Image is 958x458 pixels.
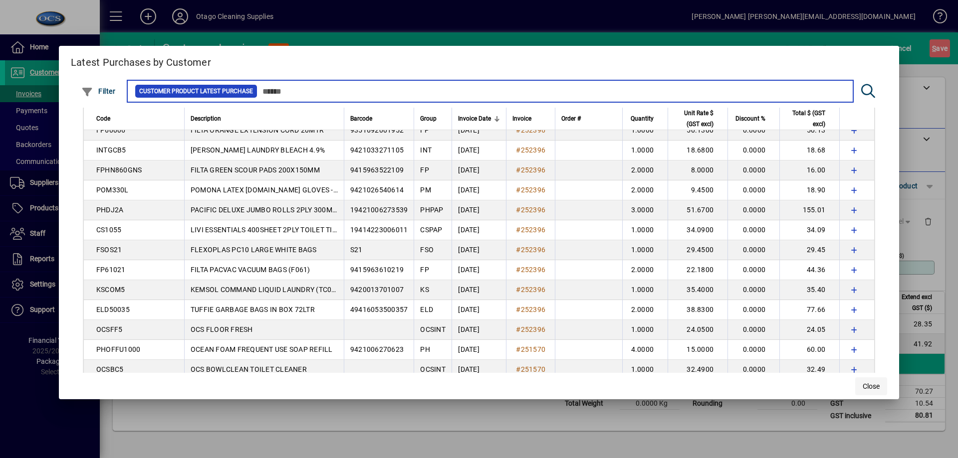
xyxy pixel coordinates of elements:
[779,360,839,380] td: 32.49
[779,121,839,141] td: 50.13
[512,344,549,355] a: #251570
[734,113,774,124] div: Discount %
[420,226,442,234] span: CSPAP
[191,166,320,174] span: FILTA GREEN SCOUR PADS 200X150MM
[727,240,779,260] td: 0.0000
[561,113,616,124] div: Order #
[622,320,668,340] td: 1.0000
[512,304,549,315] a: #252396
[521,186,546,194] span: 252396
[668,121,727,141] td: 50.1300
[521,266,546,274] span: 252396
[521,146,546,154] span: 252396
[191,286,338,294] span: KEMSOL COMMAND LIQUID LAUNDRY (TC03)
[350,166,404,174] span: 9415963522109
[420,305,433,313] span: ELD
[786,108,825,130] span: Total $ (GST excl)
[420,266,429,274] span: FP
[512,164,549,175] a: #252396
[512,145,549,155] a: #252396
[674,108,722,130] div: Unit Rate $ (GST excl)
[516,206,520,214] span: #
[622,340,668,360] td: 4.0000
[521,166,546,174] span: 252396
[350,345,404,353] span: 9421006270623
[516,345,520,353] span: #
[420,113,446,124] div: Group
[420,206,443,214] span: PHPAP
[521,305,546,313] span: 252396
[452,260,506,280] td: [DATE]
[96,325,123,333] span: OCSFF5
[727,141,779,160] td: 0.0000
[512,125,549,136] a: #252396
[191,305,315,313] span: TUFFIE GARBAGE BAGS IN BOX 72LTR
[452,160,506,180] td: [DATE]
[452,240,506,260] td: [DATE]
[727,280,779,300] td: 0.0000
[727,180,779,200] td: 0.0000
[668,180,727,200] td: 9.4500
[521,325,546,333] span: 252396
[96,113,110,124] span: Code
[420,113,437,124] span: Group
[516,266,520,274] span: #
[727,121,779,141] td: 0.0000
[674,108,714,130] span: Unit Rate $ (GST excl)
[516,166,520,174] span: #
[512,284,549,295] a: #252396
[779,320,839,340] td: 24.05
[521,126,546,134] span: 252396
[350,113,408,124] div: Barcode
[350,266,404,274] span: 9415963610219
[452,121,506,141] td: [DATE]
[191,113,221,124] span: Description
[521,286,546,294] span: 252396
[516,186,520,194] span: #
[668,280,727,300] td: 35.4000
[516,305,520,313] span: #
[561,113,581,124] span: Order #
[350,186,404,194] span: 9421026540614
[452,200,506,220] td: [DATE]
[622,160,668,180] td: 2.0000
[668,220,727,240] td: 34.0900
[458,113,500,124] div: Invoice Date
[622,240,668,260] td: 1.0000
[735,113,765,124] span: Discount %
[668,360,727,380] td: 32.4900
[727,260,779,280] td: 0.0000
[420,186,431,194] span: PM
[96,226,122,234] span: CS1055
[191,246,317,254] span: FLEXOPLAS PC10 LARGE WHITE BAGS
[420,365,446,373] span: OCSINT
[622,360,668,380] td: 1.0000
[96,166,142,174] span: FPHN860GNS
[452,320,506,340] td: [DATE]
[521,226,546,234] span: 252396
[668,300,727,320] td: 38.8300
[350,286,404,294] span: 9420013701007
[512,224,549,235] a: #252396
[452,360,506,380] td: [DATE]
[779,141,839,160] td: 18.68
[191,365,307,373] span: OCS BOWLCLEAN TOILET CLEANER
[512,264,549,275] a: #252396
[622,300,668,320] td: 2.0000
[622,220,668,240] td: 1.0000
[452,340,506,360] td: [DATE]
[622,180,668,200] td: 2.0000
[512,184,549,195] a: #252396
[629,113,663,124] div: Quantity
[452,180,506,200] td: [DATE]
[622,280,668,300] td: 1.0000
[779,200,839,220] td: 155.01
[516,126,520,134] span: #
[521,365,546,373] span: 251570
[96,345,141,353] span: PHOFFU1000
[727,320,779,340] td: 0.0000
[191,226,349,234] span: LIVI ESSENTIALS 400SHEET 2PLY TOILET TISSUE
[420,166,429,174] span: FP
[668,200,727,220] td: 51.6700
[191,186,339,194] span: POMONA LATEX [DOMAIN_NAME] GLOVES - L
